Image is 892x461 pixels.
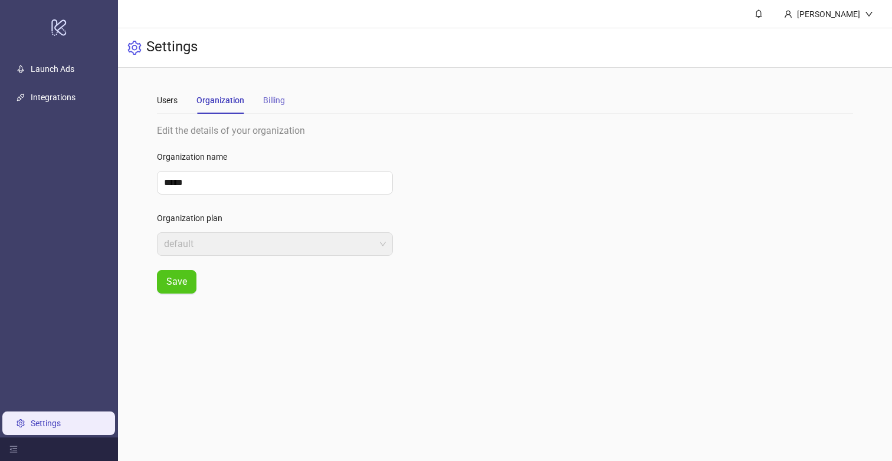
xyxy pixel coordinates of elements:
[865,10,873,18] span: down
[792,8,865,21] div: [PERSON_NAME]
[157,209,230,228] label: Organization plan
[31,64,74,74] a: Launch Ads
[146,38,198,58] h3: Settings
[31,93,76,102] a: Integrations
[127,41,142,55] span: setting
[157,123,852,138] div: Edit the details of your organization
[164,233,386,255] span: default
[784,10,792,18] span: user
[755,9,763,18] span: bell
[166,276,187,287] span: Save
[157,270,196,294] button: Save
[196,94,244,107] div: Organization
[263,94,285,107] div: Billing
[157,147,235,166] label: Organization name
[9,445,18,453] span: menu-fold
[31,419,61,428] a: Settings
[157,171,393,195] input: Organization name Full Name
[157,94,178,107] div: Users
